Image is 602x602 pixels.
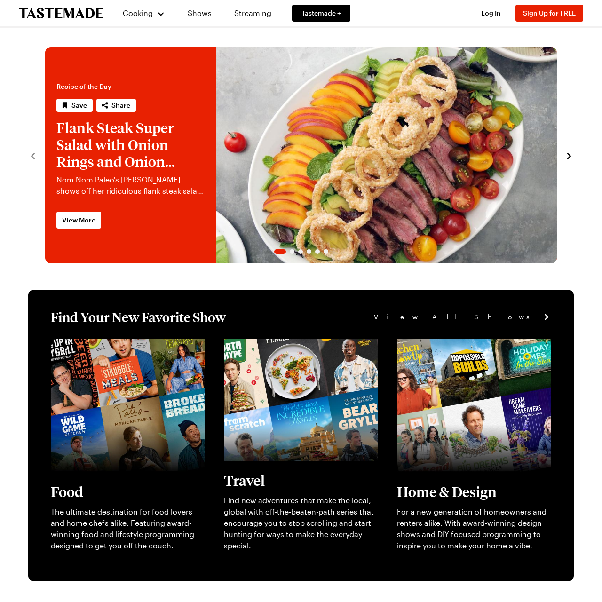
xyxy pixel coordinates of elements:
[56,212,101,229] a: View More
[292,5,350,22] a: Tastemade +
[71,101,87,110] span: Save
[51,309,226,325] h1: Find Your New Favorite Show
[274,249,286,254] span: Go to slide 1
[374,312,540,322] span: View All Shows
[307,249,311,254] span: Go to slide 4
[374,312,551,322] a: View All Shows
[96,99,136,112] button: Share
[224,340,352,349] a: View full content for [object Object]
[111,101,130,110] span: Share
[62,215,95,225] span: View More
[301,8,341,18] span: Tastemade +
[28,150,38,161] button: navigate to previous item
[298,249,303,254] span: Go to slide 3
[315,249,320,254] span: Go to slide 5
[290,249,294,254] span: Go to slide 2
[45,47,557,263] div: 1 / 6
[472,8,510,18] button: Log In
[481,9,501,17] span: Log In
[515,5,583,22] button: Sign Up for FREE
[397,340,525,349] a: View full content for [object Object]
[56,99,93,112] button: Save recipe
[123,8,153,17] span: Cooking
[122,2,165,24] button: Cooking
[19,8,103,19] a: To Tastemade Home Page
[523,9,576,17] span: Sign Up for FREE
[51,340,179,349] a: View full content for [object Object]
[324,249,328,254] span: Go to slide 6
[564,150,574,161] button: navigate to next item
